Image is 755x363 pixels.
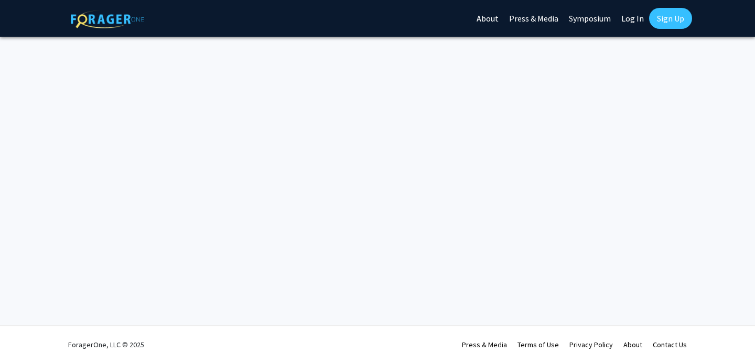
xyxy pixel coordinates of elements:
a: Privacy Policy [569,340,613,349]
img: ForagerOne Logo [71,10,144,28]
a: Terms of Use [517,340,559,349]
a: About [623,340,642,349]
div: ForagerOne, LLC © 2025 [68,326,144,363]
a: Press & Media [462,340,507,349]
a: Sign Up [649,8,692,29]
a: Contact Us [653,340,687,349]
